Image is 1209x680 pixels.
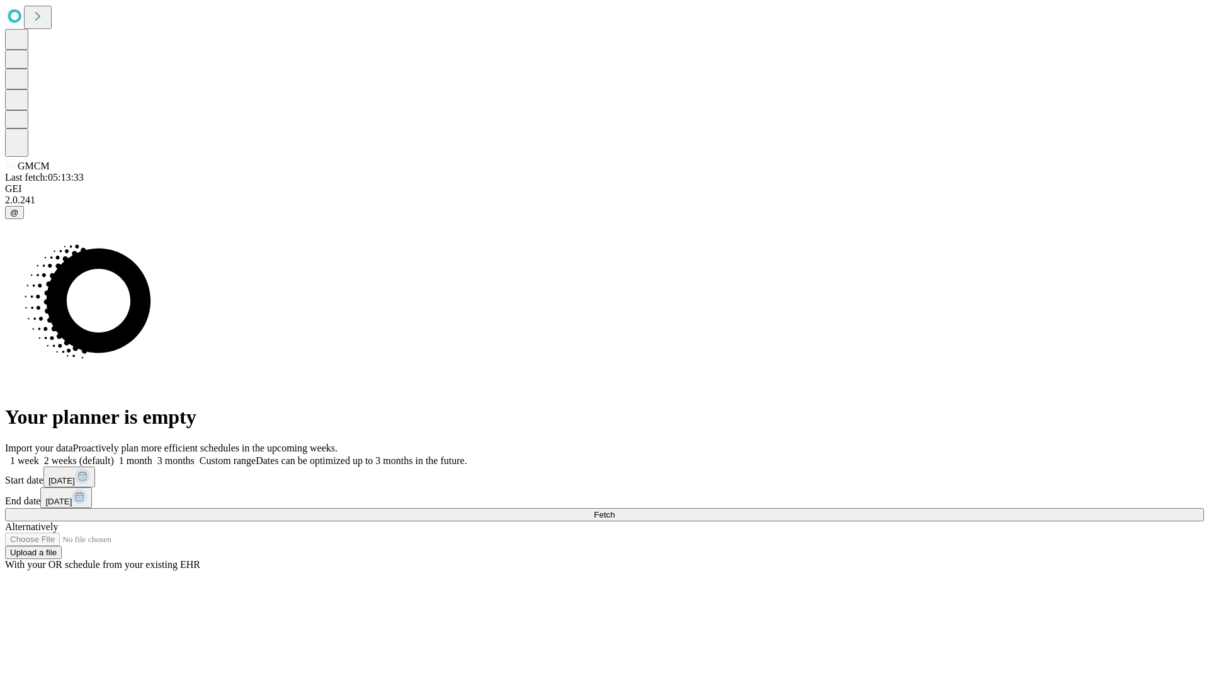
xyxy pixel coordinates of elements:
[5,487,1204,508] div: End date
[10,208,19,217] span: @
[10,455,39,466] span: 1 week
[594,510,615,519] span: Fetch
[5,172,84,183] span: Last fetch: 05:13:33
[119,455,152,466] span: 1 month
[18,161,50,171] span: GMCM
[5,546,62,559] button: Upload a file
[5,183,1204,195] div: GEI
[157,455,195,466] span: 3 months
[73,443,338,453] span: Proactively plan more efficient schedules in the upcoming weeks.
[48,476,75,485] span: [DATE]
[5,405,1204,429] h1: Your planner is empty
[5,467,1204,487] div: Start date
[45,497,72,506] span: [DATE]
[5,508,1204,521] button: Fetch
[5,521,58,532] span: Alternatively
[5,443,73,453] span: Import your data
[5,559,200,570] span: With your OR schedule from your existing EHR
[256,455,467,466] span: Dates can be optimized up to 3 months in the future.
[40,487,92,508] button: [DATE]
[44,455,114,466] span: 2 weeks (default)
[5,195,1204,206] div: 2.0.241
[5,206,24,219] button: @
[43,467,95,487] button: [DATE]
[200,455,256,466] span: Custom range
